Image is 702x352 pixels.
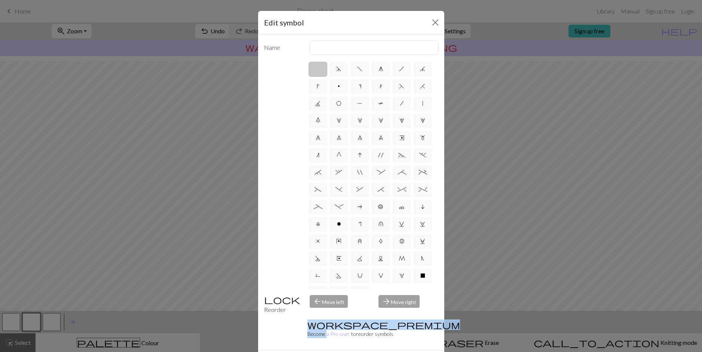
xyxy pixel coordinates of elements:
span: J [315,100,321,106]
span: T [378,100,383,106]
span: _ [314,204,322,210]
span: G [337,152,341,158]
span: D [315,255,321,261]
span: h [399,66,404,72]
a: Become a Pro user [307,322,460,337]
small: to reorder symbols [307,322,460,337]
div: Reorder [260,295,306,314]
span: z [358,238,362,244]
span: F [399,83,404,89]
span: d [336,66,341,72]
span: V [378,273,383,279]
span: ~ [398,152,405,158]
span: M [399,255,405,261]
span: j [420,66,425,72]
span: N [421,255,424,261]
span: f [357,66,362,72]
span: a [357,204,362,210]
span: S [336,273,341,279]
span: . [419,152,426,158]
span: E [337,255,341,261]
span: % [419,186,427,192]
span: I [358,152,362,158]
span: 6 [316,135,321,141]
span: W [399,273,404,279]
span: 3 [378,118,383,124]
span: A [379,238,383,244]
span: L [378,255,383,261]
span: o [337,221,341,227]
span: C [420,238,425,244]
span: b [378,204,383,210]
span: 4 [399,118,404,124]
span: n [316,152,319,158]
span: s [359,83,361,89]
span: 7 [337,135,341,141]
span: 8 [358,135,362,141]
span: 9 [378,135,383,141]
span: 5 [420,118,425,124]
span: i [421,204,424,210]
span: ( [315,186,321,192]
span: + [419,169,427,175]
span: O [336,100,341,106]
span: t [379,83,382,89]
span: ; [398,169,406,175]
span: p [338,83,340,89]
button: Close [429,16,441,28]
span: ' [378,152,383,158]
span: x [316,238,320,244]
span: ^ [398,186,406,192]
span: r [359,221,361,227]
span: 1 [337,118,341,124]
span: P [357,100,362,106]
span: 0 [316,118,321,124]
span: B [399,238,404,244]
label: Name [260,40,306,55]
span: w [420,221,425,227]
span: g [378,66,383,72]
span: y [336,238,341,244]
span: k [317,83,319,89]
span: e [399,135,404,141]
span: : [377,169,385,175]
span: - [335,204,343,210]
span: & [356,186,363,192]
span: H [420,83,425,89]
span: l [316,221,320,227]
span: R [315,273,321,279]
span: m [420,135,425,141]
span: | [422,100,423,106]
span: 2 [358,118,362,124]
span: v [399,221,404,227]
span: K [357,255,362,261]
h5: Edit symbol [264,17,304,28]
span: " [357,169,362,175]
span: c [399,204,404,210]
span: ` [315,169,321,175]
span: / [400,100,404,106]
span: U [358,273,362,279]
span: u [378,221,383,227]
span: , [335,169,342,175]
span: workspace_premium [307,319,460,330]
span: ) [335,186,342,192]
span: X [420,273,425,279]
